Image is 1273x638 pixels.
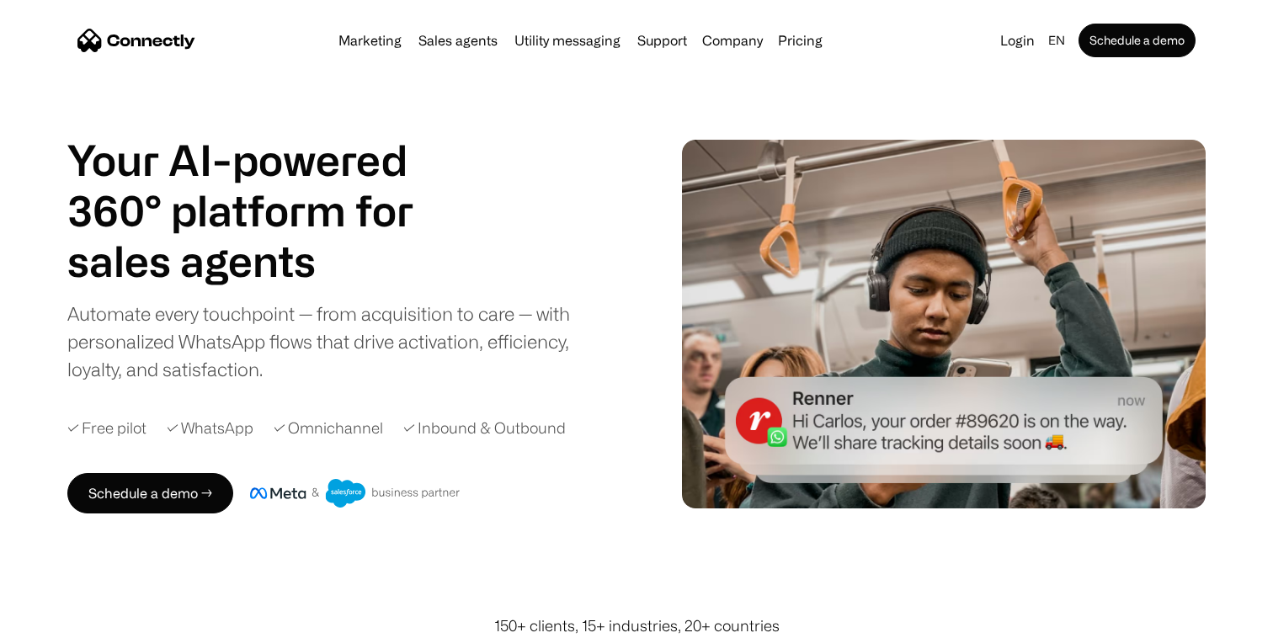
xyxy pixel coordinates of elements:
a: Login [993,29,1041,52]
div: ✓ Omnichannel [274,417,383,439]
div: ✓ Inbound & Outbound [403,417,566,439]
a: Schedule a demo [1079,24,1196,57]
a: home [77,28,195,53]
h1: Your AI-powered 360° platform for [67,135,455,236]
div: Company [697,29,768,52]
a: Sales agents [412,34,504,47]
div: en [1041,29,1075,52]
a: Schedule a demo → [67,473,233,513]
ul: Language list [34,609,101,632]
div: 1 of 4 [67,236,455,286]
div: en [1048,29,1065,52]
div: Automate every touchpoint — from acquisition to care — with personalized WhatsApp flows that driv... [67,300,598,383]
div: ✓ Free pilot [67,417,146,439]
aside: Language selected: English [17,607,101,632]
div: ✓ WhatsApp [167,417,253,439]
div: Company [702,29,763,52]
div: carousel [67,236,455,286]
img: Meta and Salesforce business partner badge. [250,479,461,508]
a: Pricing [771,34,829,47]
h1: sales agents [67,236,455,286]
a: Support [631,34,694,47]
a: Marketing [332,34,408,47]
div: 150+ clients, 15+ industries, 20+ countries [494,614,780,637]
a: Utility messaging [508,34,627,47]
